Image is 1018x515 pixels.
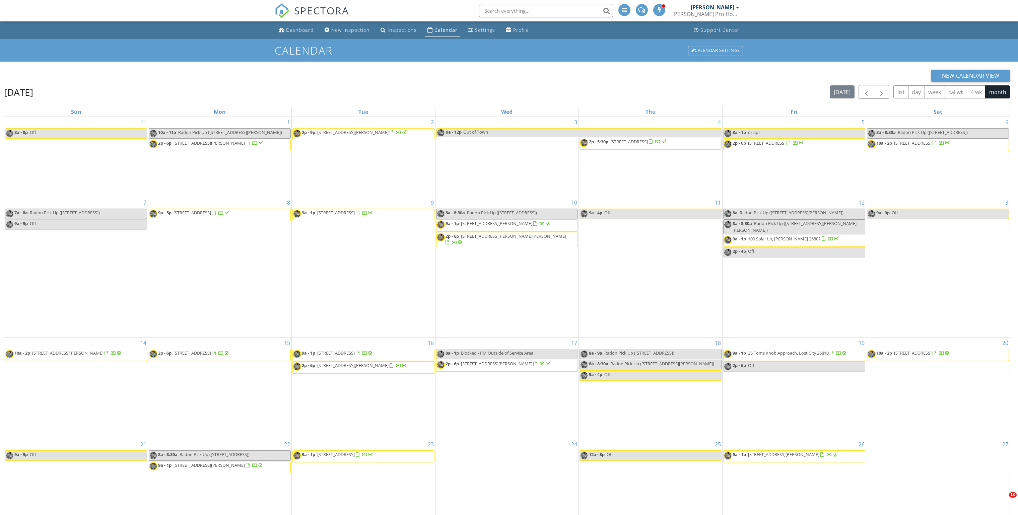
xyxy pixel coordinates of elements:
[429,117,435,128] a: Go to September 2, 2025
[714,197,722,208] a: Go to September 11, 2025
[291,117,435,197] td: Go to September 2, 2025
[967,85,986,98] button: 4 wk
[898,129,968,135] span: Radon Pick Up ([STREET_ADDRESS])
[149,139,291,151] a: 2p - 6p [STREET_ADDRESS][PERSON_NAME]
[14,210,28,216] span: 7a - 8a
[579,338,723,439] td: Go to September 18, 2025
[436,129,445,137] img: fullsizerender.jpeg
[293,362,301,371] img: fullsizerender.jpeg
[908,85,925,98] button: day
[436,210,445,218] img: fullsizerender.jpeg
[733,451,838,457] a: 9a - 1p [STREET_ADDRESS][PERSON_NAME]
[857,338,866,348] a: Go to September 19, 2025
[876,350,892,356] span: 10a - 2p
[158,451,178,457] span: 8a - 8:30a
[724,210,732,218] img: fullsizerender.jpeg
[4,197,148,338] td: Go to September 7, 2025
[174,140,245,146] span: [STREET_ADDRESS][PERSON_NAME]
[302,210,374,216] a: 9a - 1p [STREET_ADDRESS]
[733,140,746,146] span: 2p - 6p
[892,210,898,216] span: Off
[149,349,291,361] a: 2p - 6p [STREET_ADDRESS]
[446,220,551,226] a: 9a - 1p [STREET_ADDRESS][PERSON_NAME]
[446,350,459,356] span: 8a - 1p
[723,197,866,338] td: Go to September 12, 2025
[435,117,579,197] td: Go to September 3, 2025
[723,450,865,462] a: 9a - 1p [STREET_ADDRESS][PERSON_NAME]
[436,360,578,372] a: 2p - 6p [STREET_ADDRESS][PERSON_NAME]
[149,462,157,470] img: fullsizerender.jpeg
[995,492,1011,508] iframe: Intercom live chat
[139,117,148,128] a: Go to August 31, 2025
[866,197,1010,338] td: Go to September 13, 2025
[867,350,876,358] img: fullsizerender.jpeg
[610,139,648,145] span: [STREET_ADDRESS]
[589,350,602,356] span: 8a - 9a
[30,451,36,457] span: Off
[894,140,932,146] span: [STREET_ADDRESS]
[461,233,566,239] span: [STREET_ADDRESS][PERSON_NAME][PERSON_NAME]
[178,129,282,135] span: Radon Pick Up ([STREET_ADDRESS][PERSON_NAME])
[461,220,532,226] span: [STREET_ADDRESS][PERSON_NAME]
[589,451,605,457] span: 12a - 8p
[748,236,821,242] span: 100 Solar Ln, [PERSON_NAME] 26801
[446,220,459,226] span: 9a - 1p
[14,129,28,135] span: 8a - 8p
[435,197,579,338] td: Go to September 10, 2025
[463,129,488,135] span: Out of Town
[436,219,578,231] a: 9a - 1p [STREET_ADDRESS][PERSON_NAME]
[733,451,746,457] span: 9a - 1p
[174,210,211,216] span: [STREET_ADDRESS]
[789,107,799,117] a: Friday
[931,70,1010,82] button: New Calendar View
[1001,338,1010,348] a: Go to September 20, 2025
[5,349,147,361] a: 10a - 2p [STREET_ADDRESS][PERSON_NAME]
[1009,492,1017,498] span: 10
[426,338,435,348] a: Go to September 16, 2025
[604,371,611,377] span: Off
[436,220,445,229] img: fullsizerender.jpeg
[158,129,176,135] span: 10a - 11a
[158,210,230,216] a: 9a - 5p [STREET_ADDRESS]
[475,27,495,33] div: Settings
[932,107,944,117] a: Saturday
[724,248,732,256] img: fullsizerender.jpeg
[435,338,579,439] td: Go to September 17, 2025
[876,210,890,216] span: 9a - 9p
[876,140,892,146] span: 10a - 2p
[286,197,291,208] a: Go to September 8, 2025
[378,24,419,36] a: Inspections
[317,129,389,135] span: [STREET_ADDRESS][PERSON_NAME]
[724,350,732,358] img: fullsizerender.jpeg
[5,350,14,358] img: fullsizerender.jpeg
[733,140,805,146] a: 2p - 6p [STREET_ADDRESS]
[446,233,566,245] a: 2p - 6p [STREET_ADDRESS][PERSON_NAME][PERSON_NAME]
[302,129,408,135] a: 2p - 9p [STREET_ADDRESS][PERSON_NAME]
[317,210,355,216] span: [STREET_ADDRESS]
[733,210,738,216] span: 8a
[302,210,315,216] span: 9a - 1p
[714,439,722,450] a: Go to September 25, 2025
[4,85,33,99] h2: [DATE]
[158,350,172,356] span: 2p - 6p
[149,350,157,358] img: fullsizerender.jpeg
[275,9,349,23] a: SPECTORA
[317,362,389,368] span: [STREET_ADDRESS][PERSON_NAME]
[302,350,315,356] span: 9a - 1p
[317,451,355,457] span: [STREET_ADDRESS]
[286,117,291,128] a: Go to September 1, 2025
[589,139,608,145] span: 2p - 5:30p
[446,129,462,137] span: 9a - 12p
[331,27,370,33] div: New Inspection
[426,439,435,450] a: Go to September 23, 2025
[874,85,890,99] button: Next month
[148,197,292,338] td: Go to September 8, 2025
[174,462,245,468] span: [STREET_ADDRESS][PERSON_NAME]
[302,362,408,368] a: 2p - 6p [STREET_ADDRESS][PERSON_NAME]
[436,233,445,241] img: fullsizerender.jpeg
[1001,439,1010,450] a: Go to September 27, 2025
[436,361,445,369] img: fullsizerender.jpeg
[286,27,314,33] div: Dashboard
[724,129,732,138] img: fullsizerender.jpeg
[357,107,369,117] a: Tuesday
